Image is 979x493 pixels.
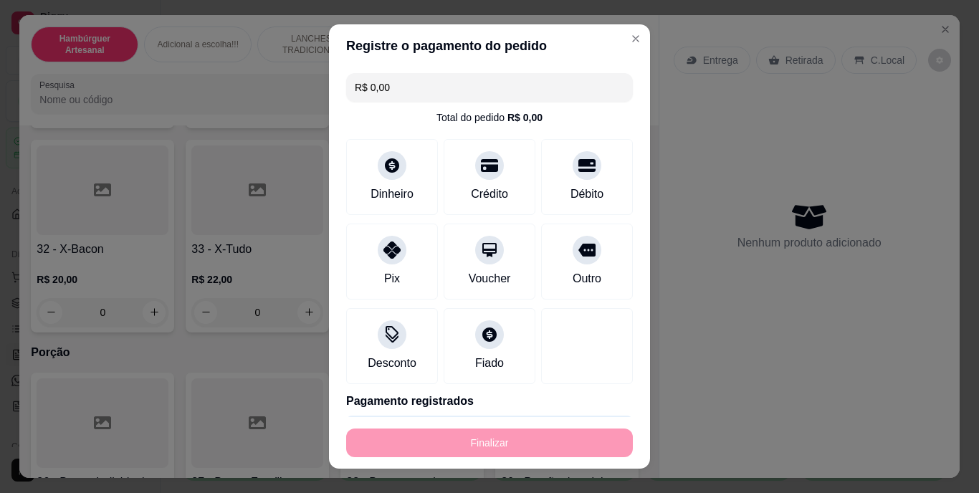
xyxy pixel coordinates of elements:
[570,186,603,203] div: Débito
[329,24,650,67] header: Registre o pagamento do pedido
[475,355,504,372] div: Fiado
[368,355,416,372] div: Desconto
[384,270,400,287] div: Pix
[355,73,624,102] input: Ex.: hambúrguer de cordeiro
[471,186,508,203] div: Crédito
[469,270,511,287] div: Voucher
[624,27,647,50] button: Close
[346,393,633,410] p: Pagamento registrados
[507,110,543,125] div: R$ 0,00
[573,270,601,287] div: Outro
[436,110,543,125] div: Total do pedido
[371,186,414,203] div: Dinheiro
